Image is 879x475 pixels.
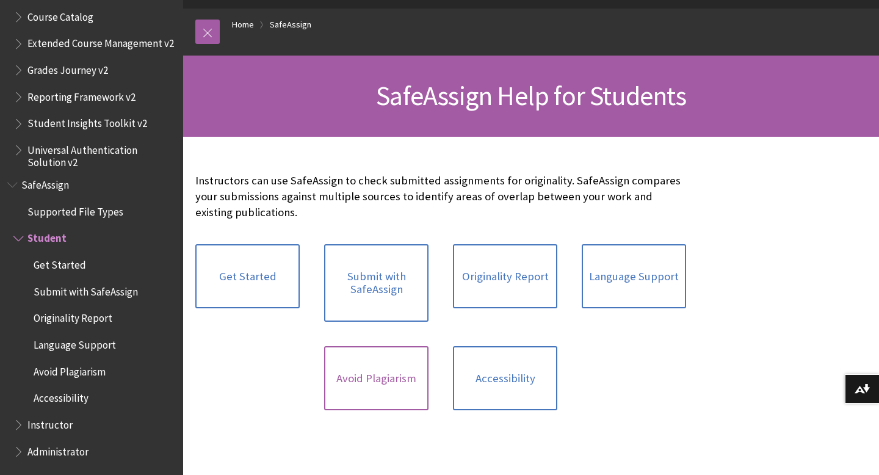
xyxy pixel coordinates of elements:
span: Submit with SafeAssign [34,281,138,298]
span: Accessibility [34,388,89,405]
a: Get Started [195,244,300,309]
span: Universal Authentication Solution v2 [27,140,175,169]
a: Avoid Plagiarism [324,346,429,411]
span: SafeAssign Help for Students [376,79,686,112]
a: SafeAssign [270,17,311,32]
span: Student [27,228,67,245]
nav: Book outline for Blackboard SafeAssign [7,175,176,462]
span: Get Started [34,255,86,271]
span: Reporting Framework v2 [27,87,136,103]
span: Extended Course Management v2 [27,34,174,50]
span: Instructor [27,415,73,431]
span: Supported File Types [27,201,123,218]
p: Instructors can use SafeAssign to check submitted assignments for originality. SafeAssign compare... [195,173,686,221]
span: Course Catalog [27,7,93,23]
a: Language Support [582,244,686,309]
a: Home [232,17,254,32]
span: Avoid Plagiarism [34,361,106,378]
a: Submit with SafeAssign [324,244,429,322]
a: Accessibility [453,346,557,411]
span: Student Insights Toolkit v2 [27,114,147,130]
span: Grades Journey v2 [27,60,108,76]
span: Language Support [34,335,116,351]
a: Originality Report [453,244,557,309]
span: Administrator [27,441,89,458]
span: Originality Report [34,308,112,325]
span: SafeAssign [21,175,69,191]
